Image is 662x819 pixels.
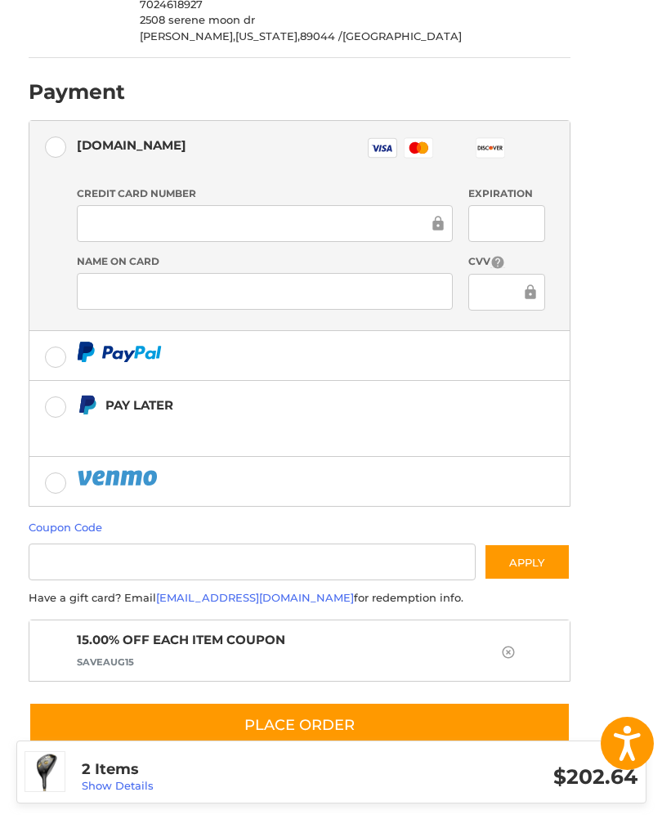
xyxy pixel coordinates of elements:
[82,779,154,792] a: Show Details
[300,29,342,43] span: 89044 /
[29,590,570,606] div: Have a gift card? Email for redemption info.
[468,186,545,201] label: Expiration
[77,422,418,436] iframe: PayPal Message 2
[342,29,462,43] span: [GEOGRAPHIC_DATA]
[77,395,97,415] img: Pay Later icon
[77,632,223,647] span: 15.00% off each item
[77,132,186,159] div: [DOMAIN_NAME]
[25,752,65,791] img: Callaway Epic Max Star Hybrid
[29,702,570,749] button: Place Order
[77,186,453,201] label: Credit Card Number
[77,254,453,269] label: Name on Card
[235,29,300,43] span: [US_STATE],
[77,342,162,362] img: PayPal icon
[29,521,102,534] a: Coupon Code
[527,775,662,819] iframe: Google Customer Reviews
[105,392,418,418] div: Pay Later
[140,13,255,26] span: 2508 serene moon dr
[468,254,545,270] label: CVV
[360,764,637,790] h3: $202.64
[29,544,476,580] input: Gift Certificate or Coupon Code
[484,544,570,580] button: Apply
[82,760,360,779] h3: 2 Items
[77,656,134,668] span: SAVEAUG15
[156,591,354,604] a: [EMAIL_ADDRESS][DOMAIN_NAME]
[140,29,235,43] span: [PERSON_NAME],
[29,79,125,105] h2: Payment
[77,631,496,650] span: Coupon
[77,468,160,488] img: PayPal icon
